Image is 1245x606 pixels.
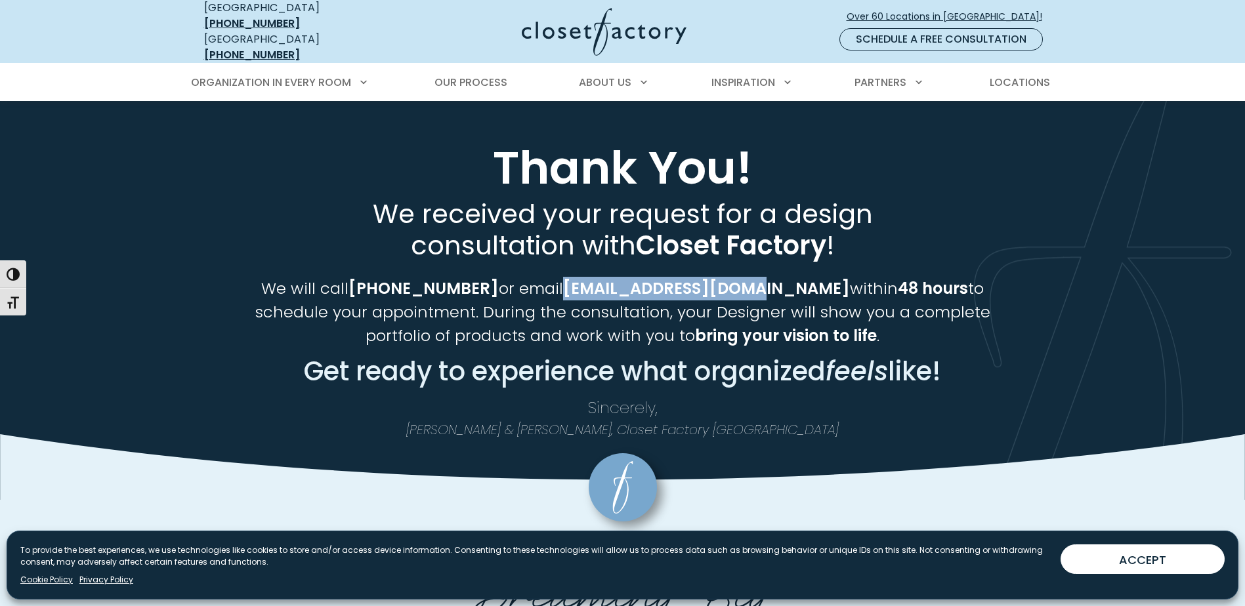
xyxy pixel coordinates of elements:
span: Over 60 Locations in [GEOGRAPHIC_DATA]! [847,10,1053,24]
a: Cookie Policy [20,574,73,586]
span: Inspiration [711,75,775,90]
p: To provide the best experiences, we use technologies like cookies to store and/or access device i... [20,544,1050,568]
div: [GEOGRAPHIC_DATA] [204,31,394,63]
span: Get Inspired and Start [390,521,855,579]
strong: [EMAIL_ADDRESS][DOMAIN_NAME] [563,277,850,299]
strong: [PHONE_NUMBER] [348,277,499,299]
strong: Closet Factory [636,227,826,264]
nav: Primary Menu [182,64,1064,101]
a: Schedule a Free Consultation [839,28,1043,51]
span: Locations [990,75,1050,90]
span: Get ready to experience what organized like! [304,353,941,390]
a: [PHONE_NUMBER] [204,16,300,31]
a: Privacy Policy [79,574,133,586]
h1: Thank You! [201,143,1044,193]
a: [PHONE_NUMBER] [204,47,300,62]
span: We received your request for a design consultation with ! [373,195,873,264]
span: Organization in Every Room [191,75,351,90]
a: Over 60 Locations in [GEOGRAPHIC_DATA]! [846,5,1053,28]
img: Closet Factory Logo [522,8,686,56]
strong: bring your vision to life [695,325,877,346]
span: Sincerely, [588,397,658,418]
em: [PERSON_NAME] & [PERSON_NAME], Closet Factory [GEOGRAPHIC_DATA] [406,420,839,439]
button: ACCEPT [1061,544,1225,574]
strong: 48 hours [898,277,968,299]
span: Partners [855,75,906,90]
span: We will call or email within to schedule your appointment. During the consultation, your Designer... [255,277,990,346]
span: About Us [579,75,631,90]
em: feels [826,353,888,390]
span: Our Process [434,75,507,90]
